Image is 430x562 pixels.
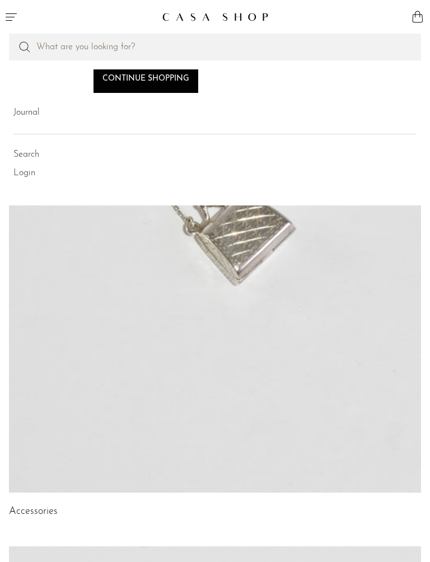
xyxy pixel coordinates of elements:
a: Journal [13,106,40,120]
a: Login [13,166,35,181]
a: Accessories [9,507,58,517]
a: Continue shopping [94,66,198,93]
a: Search [13,148,39,162]
input: Perform a search [9,34,421,60]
